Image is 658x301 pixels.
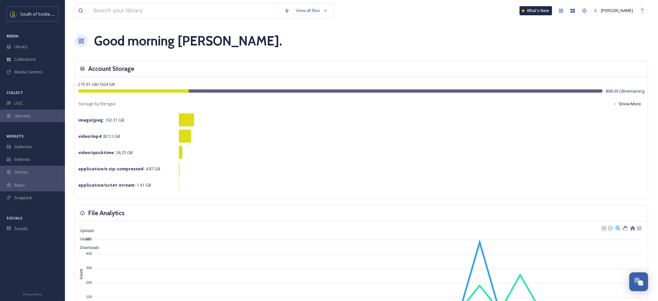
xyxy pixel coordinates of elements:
span: SOCIALS [6,216,22,220]
div: Reset Zoom [630,225,635,230]
span: 24.25 GB [78,150,133,155]
a: What's New [520,6,552,15]
span: 102.31 GB [78,117,124,123]
span: [PERSON_NAME] [601,7,633,13]
div: Panning [623,226,627,230]
strong: video/quicktime : [78,150,115,155]
text: Count [79,269,83,279]
div: Selection Zoom [615,225,621,230]
tspan: 500 [86,237,92,241]
span: Maps [14,182,25,188]
span: 82.51 GB [78,133,120,139]
span: Galleries [14,144,32,150]
strong: video/mp4 : [78,133,102,139]
span: SnapLink [14,195,32,201]
span: Downloads [75,245,99,250]
span: Views [75,237,90,242]
span: MEDIA [6,33,19,38]
span: 808.09 GB remaining [606,88,645,94]
span: 4.87 GB [78,166,160,172]
span: Socials [14,226,28,232]
h1: Good morning [PERSON_NAME] . [94,31,282,51]
h3: Account Storage [88,64,134,73]
strong: application/octet-stream : [78,182,136,188]
tspan: 400 [86,252,92,255]
span: South of Scotland Destination Alliance [20,11,94,17]
button: Show More [610,98,645,110]
span: Uploads [75,229,94,233]
strong: application/x-zip-compressed : [78,166,145,172]
span: Storage by file type [78,101,116,107]
tspan: 100 [86,295,92,299]
div: Zoom Out [608,226,613,230]
span: Privacy Policy [23,292,42,296]
span: WIDGETS [6,134,24,138]
tspan: 300 [86,266,92,270]
button: Open Chat [629,272,648,291]
a: Privacy Policy [23,290,42,298]
div: Zoom In [602,226,606,230]
span: 215.91 GB / 1024 GB [78,81,115,87]
strong: image/jpeg : [78,117,104,123]
span: Library [14,44,27,50]
span: Media Centres [14,69,43,75]
a: [PERSON_NAME] [590,4,637,17]
span: 1.41 GB [78,182,151,188]
span: Embeds [14,156,30,163]
span: COLLECT [6,90,23,95]
a: View all files [293,4,331,17]
span: UGC [14,100,23,106]
img: images.jpeg [10,11,17,17]
tspan: 200 [86,281,92,284]
h3: File Analytics [88,208,125,218]
span: Collections [14,56,36,62]
span: Uploads [14,113,31,119]
input: Search your library [90,4,281,18]
span: Stories [14,169,28,175]
div: Menu [636,225,642,230]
